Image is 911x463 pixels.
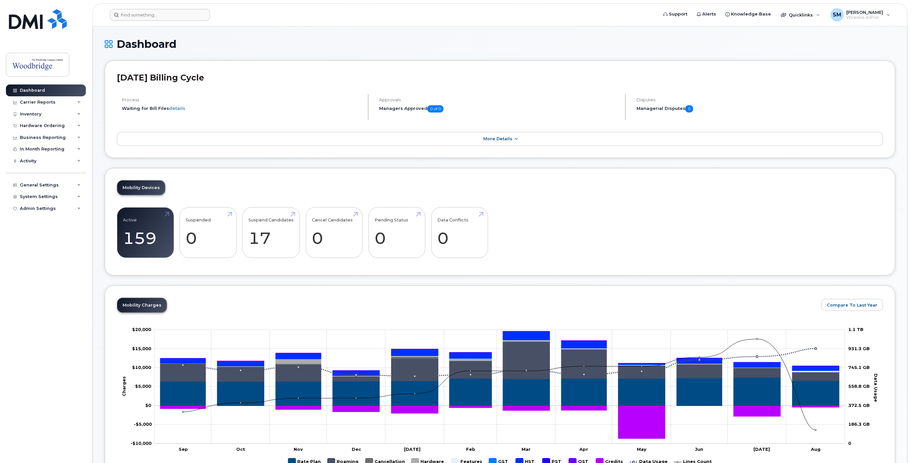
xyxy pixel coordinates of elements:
tspan: 0 [849,441,852,446]
tspan: $20,000 [132,327,151,332]
tspan: -$10,000 [130,441,152,446]
tspan: [DATE] [404,446,420,452]
span: More Details [483,136,512,141]
g: $0 [132,365,151,370]
h2: [DATE] Billing Cycle [117,73,883,83]
tspan: $5,000 [135,383,151,389]
g: Roaming [160,342,839,381]
span: 0 [685,105,693,113]
g: $0 [132,346,151,351]
a: Suspended 0 [186,211,231,254]
tspan: Jun [695,446,704,452]
tspan: $10,000 [132,365,151,370]
a: Active 159 [123,211,168,254]
span: Compare To Last Year [827,302,878,308]
tspan: 1.1 TB [849,327,864,332]
a: Cancel Candidates 0 [312,211,356,254]
h5: Managers Approved [379,105,620,113]
h4: Approvals [379,97,620,102]
a: Mobility Devices [117,181,165,195]
tspan: [DATE] [754,446,770,452]
tspan: Nov [294,446,303,452]
g: Rate Plan [160,378,839,406]
a: Pending Status 0 [375,211,419,254]
h5: Managerial Disputes [637,105,883,113]
a: Suspend Candidates 17 [249,211,294,254]
tspan: Feb [466,446,476,452]
button: Compare To Last Year [821,299,883,311]
a: Data Conflicts 0 [437,211,482,254]
a: details [169,106,185,111]
tspan: -$5,000 [134,421,152,427]
tspan: 372.5 GB [849,403,870,408]
g: $0 [132,327,151,332]
a: Mobility Charges [117,298,167,313]
tspan: $15,000 [132,346,151,351]
span: 0 of 0 [427,105,444,113]
g: $0 [135,383,151,389]
tspan: 558.8 GB [849,383,870,389]
tspan: Oct [237,446,245,452]
tspan: Data Usage [874,374,879,402]
tspan: Sep [179,446,188,452]
tspan: Dec [352,446,361,452]
h1: Dashboard [105,38,895,50]
h4: Disputes [637,97,883,102]
tspan: 186.3 GB [849,421,870,427]
tspan: Aug [811,446,821,452]
tspan: 745.1 GB [849,365,870,370]
g: $0 [130,441,152,446]
tspan: May [637,446,646,452]
tspan: 931.3 GB [849,346,870,351]
h4: Process [122,97,362,102]
tspan: Apr [579,446,588,452]
tspan: $0 [145,403,151,408]
g: $0 [134,421,152,427]
tspan: Charges [122,376,127,396]
tspan: Mar [522,446,531,452]
li: Waiting for Bill Files [122,105,362,112]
